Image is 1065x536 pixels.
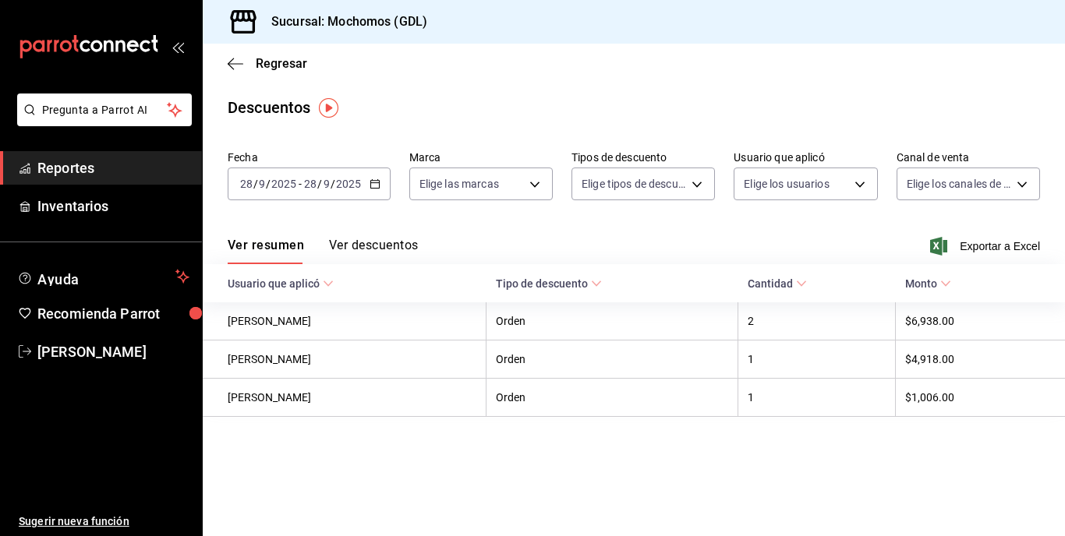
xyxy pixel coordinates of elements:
span: - [299,178,302,190]
span: Elige tipos de descuento [582,176,686,192]
span: Cantidad [748,277,807,290]
span: Elige las marcas [419,176,499,192]
label: Canal de venta [897,152,1040,163]
label: Usuario que aplicó [734,152,877,163]
span: Reportes [37,157,189,178]
input: -- [323,178,331,190]
button: open_drawer_menu [172,41,184,53]
th: 2 [738,302,896,340]
button: Ver descuentos [329,238,418,264]
span: / [253,178,258,190]
th: [PERSON_NAME] [203,379,487,417]
input: ---- [335,178,362,190]
span: Sugerir nueva función [19,513,189,530]
th: [PERSON_NAME] [203,340,487,379]
span: Monto [905,277,951,290]
span: [PERSON_NAME] [37,341,189,362]
th: Orden [487,379,738,417]
span: Elige los canales de venta [907,176,1011,192]
span: Pregunta a Parrot AI [42,102,168,118]
th: $1,006.00 [896,379,1065,417]
div: navigation tabs [228,238,418,264]
th: [PERSON_NAME] [203,302,487,340]
th: Orden [487,302,738,340]
input: -- [258,178,266,190]
span: / [317,178,322,190]
span: Recomienda Parrot [37,303,189,324]
input: ---- [271,178,297,190]
span: Elige los usuarios [744,176,829,192]
span: / [331,178,335,190]
input: -- [303,178,317,190]
input: -- [239,178,253,190]
label: Marca [409,152,553,163]
span: Regresar [256,56,307,71]
span: Inventarios [37,196,189,217]
th: 1 [738,340,896,379]
button: Regresar [228,56,307,71]
span: Tipo de descuento [496,277,602,290]
div: Descuentos [228,96,310,119]
th: $6,938.00 [896,302,1065,340]
label: Fecha [228,152,391,163]
th: Orden [487,340,738,379]
th: 1 [738,379,896,417]
h3: Sucursal: Mochomos (GDL) [259,12,427,31]
button: Pregunta a Parrot AI [17,93,192,126]
th: $4,918.00 [896,340,1065,379]
span: Usuario que aplicó [228,277,334,290]
img: Tooltip marker [319,98,338,118]
span: / [266,178,271,190]
label: Tipos de descuento [571,152,715,163]
button: Ver resumen [228,238,304,264]
button: Exportar a Excel [933,237,1040,256]
a: Pregunta a Parrot AI [11,113,192,129]
span: Ayuda [37,267,169,286]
